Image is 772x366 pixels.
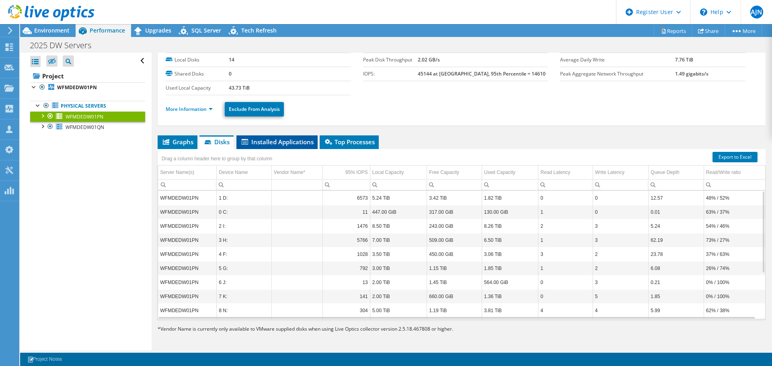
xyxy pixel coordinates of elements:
td: Column Write Latency, Value 5 [593,289,649,303]
a: Exclude From Analysis [225,102,284,117]
td: Column Read Latency, Filter cell [538,179,593,190]
a: Export to Excel [712,152,758,162]
div: Local Capacity [372,168,404,177]
span: Top Processes [324,138,375,146]
p: Vendor Name is currently only available to VMware supplied disks when using Live Optics collector... [158,325,540,333]
td: Local Capacity Column [370,166,427,180]
td: Column Read/Write ratio, Value 26% / 74% [704,261,765,275]
td: Column Local Capacity, Value 7.00 TiB [370,233,427,247]
td: Column Write Latency, Value 2 [593,261,649,275]
td: 95% IOPS Column [323,166,370,180]
td: Column Server Name(s), Filter cell [158,179,217,190]
td: Column Used Capacity, Value 6.50 TiB [482,233,538,247]
td: Column Local Capacity, Value 5.24 TiB [370,191,427,205]
label: Shared Disks [166,70,229,78]
b: WFMDEDW01PN [57,84,97,91]
span: Disks [203,138,230,146]
div: Write Latency [595,168,624,177]
label: IOPS: [363,70,418,78]
td: Column Queue Depth, Value 1.85 [649,289,704,303]
span: Tech Refresh [241,27,277,34]
td: Column Queue Depth, Value 0.01 [649,205,704,219]
td: Column Read Latency, Value 1 [538,233,593,247]
td: Queue Depth Column [649,166,704,180]
span: AJN [750,6,763,18]
td: Column Vendor Name*, Value [271,275,322,289]
td: Column Write Latency, Value 4 [593,303,649,317]
a: Physical Servers [30,101,145,111]
td: Column Device Name, Value 5 G: [217,261,272,275]
td: Column Device Name, Value 1 D: [217,191,272,205]
td: Column Read Latency, Value 0 [538,191,593,205]
td: Vendor Name* Column [271,166,322,180]
td: Column Vendor Name*, Value [271,289,322,303]
td: Column Used Capacity, Value 3.06 TiB [482,247,538,261]
td: Device Name Column [217,166,272,180]
td: Column 95% IOPS, Value 1028 [323,247,370,261]
td: Write Latency Column [593,166,649,180]
td: Column Read Latency, Value 0 [538,289,593,303]
label: Average Daily Write [560,56,675,64]
b: 14 [229,56,234,63]
td: Column Free Capacity, Value 509.00 GiB [427,233,482,247]
td: Column Read/Write ratio, Value 62% / 38% [704,303,765,317]
td: Column Server Name(s), Value WFMDEDW01PN [158,275,217,289]
b: 2.02 GB/s [418,56,440,63]
span: Performance [90,27,125,34]
td: Column Read/Write ratio, Value 63% / 37% [704,205,765,219]
div: Data grid [158,149,766,320]
td: Column Server Name(s), Value WFMDEDW01PN [158,205,217,219]
td: Server Name(s) Column [158,166,217,180]
td: Column Server Name(s), Value WFMDEDW01PN [158,303,217,317]
td: Column Vendor Name*, Value [271,191,322,205]
td: Column 95% IOPS, Value 5766 [323,233,370,247]
td: Column Vendor Name*, Value [271,261,322,275]
label: Peak Disk Throughput [363,56,418,64]
td: Column Free Capacity, Value 1.19 TiB [427,303,482,317]
b: 45144 at [GEOGRAPHIC_DATA], 95th Percentile = 14610 [418,70,546,77]
td: Column Vendor Name*, Value [271,303,322,317]
td: Column Used Capacity, Filter cell [482,179,538,190]
a: Project Notes [22,354,68,364]
td: Column Free Capacity, Value 450.00 GiB [427,247,482,261]
td: Column Write Latency, Value 3 [593,233,649,247]
td: Read/Write ratio Column [704,166,765,180]
div: 95% IOPS [345,168,368,177]
td: Column Server Name(s), Value WFMDEDW01PN [158,247,217,261]
td: Column Local Capacity, Value 447.00 GiB [370,205,427,219]
div: Vendor Name* [274,168,320,177]
a: Reports [654,25,692,37]
td: Column Server Name(s), Value WFMDEDW01PN [158,219,217,233]
td: Column Read/Write ratio, Value 0% / 100% [704,275,765,289]
span: Upgrades [145,27,171,34]
b: 1.49 gigabits/s [675,70,708,77]
td: Column 95% IOPS, Value 304 [323,303,370,317]
td: Column Write Latency, Filter cell [593,179,649,190]
td: Column Read Latency, Value 1 [538,261,593,275]
td: Column Queue Depth, Value 5.24 [649,219,704,233]
td: Column Vendor Name*, Filter cell [271,179,322,190]
div: Drag a column header here to group by that column [160,153,274,164]
td: Column 95% IOPS, Value 11 [323,205,370,219]
h1: 2025 DW Servers [26,41,104,50]
td: Column Free Capacity, Filter cell [427,179,482,190]
td: Column Read/Write ratio, Value 48% / 52% [704,191,765,205]
td: Column Used Capacity, Value 1.82 TiB [482,191,538,205]
div: Queue Depth [651,168,679,177]
td: Column Device Name, Value 7 K: [217,289,272,303]
td: Column Used Capacity, Value 1.36 TiB [482,289,538,303]
td: Column Queue Depth, Value 0.21 [649,275,704,289]
td: Column Used Capacity, Value 130.00 GiB [482,205,538,219]
td: Column Device Name, Value 8 N: [217,303,272,317]
b: 7.76 TiB [675,56,693,63]
div: Used Capacity [484,168,515,177]
td: Column Server Name(s), Value WFMDEDW01PN [158,289,217,303]
a: Share [692,25,725,37]
td: Column Vendor Name*, Value [271,219,322,233]
div: Read/Write ratio [706,168,741,177]
td: Column Read Latency, Value 3 [538,247,593,261]
div: Read Latency [540,168,570,177]
a: WFMDEDW01PN [30,82,145,93]
a: More [725,25,762,37]
td: Column Write Latency, Value 0 [593,205,649,219]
